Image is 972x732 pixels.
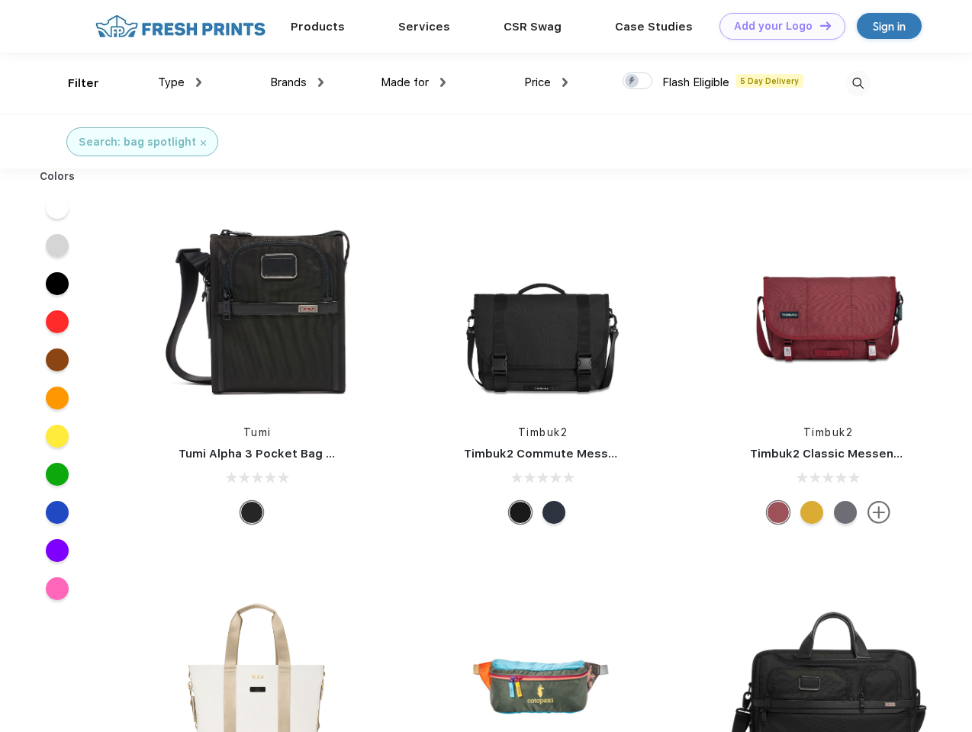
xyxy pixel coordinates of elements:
img: filter_cancel.svg [201,140,206,146]
img: desktop_search.svg [845,71,871,96]
a: Products [291,20,345,34]
div: Sign in [873,18,906,35]
span: Flash Eligible [662,75,729,89]
img: func=resize&h=266 [156,207,359,409]
span: Brands [270,75,307,89]
img: dropdown.png [196,78,201,87]
img: dropdown.png [318,78,323,87]
div: Eco Collegiate Red [767,501,790,524]
img: DT [820,21,831,30]
img: dropdown.png [562,78,568,87]
span: Price [524,75,551,89]
div: Add your Logo [734,20,813,33]
span: Type [158,75,185,89]
div: Search: bag spotlight [79,134,196,150]
div: Eco Amber [800,501,823,524]
a: Tumi [243,426,272,438]
a: Timbuk2 [518,426,568,438]
a: Timbuk2 [803,426,854,438]
div: Eco Nautical [542,501,565,524]
a: Timbuk2 Classic Messenger Bag [750,447,939,461]
div: Black [240,501,263,524]
div: Colors [28,169,87,185]
span: Made for [381,75,429,89]
img: dropdown.png [440,78,446,87]
a: Timbuk2 Commute Messenger Bag [464,447,668,461]
span: 5 Day Delivery [735,74,803,88]
img: func=resize&h=266 [441,207,644,409]
img: fo%20logo%202.webp [91,13,270,40]
div: Eco Army Pop [834,501,857,524]
a: Tumi Alpha 3 Pocket Bag Small [179,447,357,461]
a: Sign in [857,13,922,39]
img: more.svg [867,501,890,524]
div: Eco Black [509,501,532,524]
div: Filter [68,75,99,92]
img: func=resize&h=266 [727,207,930,409]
